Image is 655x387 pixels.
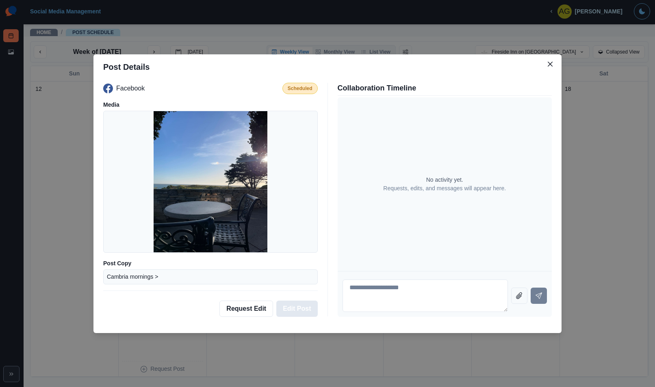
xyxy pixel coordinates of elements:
p: Collaboration Timeline [338,83,552,94]
p: No activity yet. [426,176,463,184]
p: Facebook [116,84,145,93]
p: Requests, edits, and messages will appear here. [383,184,506,193]
button: Attach file [511,288,527,304]
button: Edit Post [276,301,317,317]
p: Scheduled [288,85,312,92]
button: Send message [531,288,547,304]
button: Close [544,58,557,71]
p: Cambria mornings > [107,273,158,281]
p: Post Copy [103,259,318,268]
button: Request Edit [219,301,273,317]
p: Media [103,101,318,109]
header: Post Details [93,54,562,80]
img: m3ycnspxb6m0zev12m00 [154,111,267,253]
